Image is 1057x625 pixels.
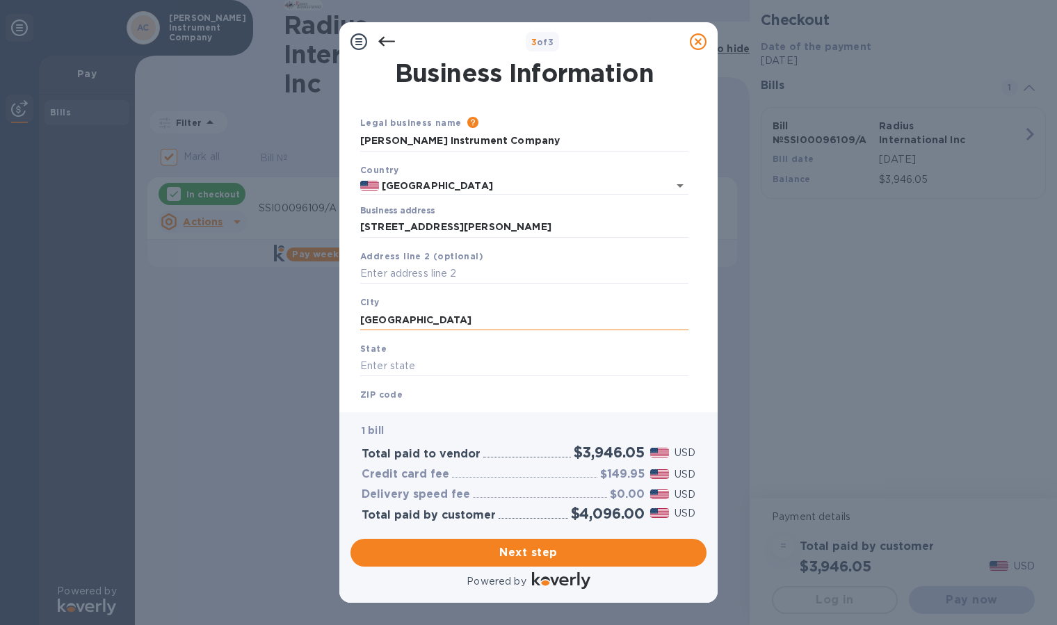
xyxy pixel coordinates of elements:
[650,448,669,457] img: USD
[360,356,688,377] input: Enter state
[360,207,435,216] label: Business address
[362,425,384,436] b: 1 bill
[360,263,688,284] input: Enter address line 2
[600,468,645,481] h3: $149.95
[650,469,669,479] img: USD
[360,165,399,175] b: Country
[357,58,691,88] h1: Business Information
[531,37,554,47] b: of 3
[670,176,690,195] button: Open
[610,488,645,501] h3: $0.00
[675,487,695,502] p: USD
[675,446,695,460] p: USD
[574,444,645,461] h2: $3,946.05
[531,37,537,47] span: 3
[650,508,669,518] img: USD
[571,505,645,522] h2: $4,096.00
[360,389,403,400] b: ZIP code
[362,509,496,522] h3: Total paid by customer
[675,506,695,521] p: USD
[350,539,707,567] button: Next step
[360,117,462,128] b: Legal business name
[675,467,695,482] p: USD
[362,488,470,501] h3: Delivery speed fee
[532,572,590,589] img: Logo
[362,544,695,561] span: Next step
[360,309,688,330] input: Enter city
[467,574,526,589] p: Powered by
[360,343,387,354] b: State
[360,181,379,190] img: US
[360,217,688,238] input: Enter address
[360,131,688,152] input: Enter legal business name
[650,489,669,499] img: USD
[379,177,649,195] input: Select country
[360,251,483,261] b: Address line 2 (optional)
[362,448,481,461] h3: Total paid to vendor
[362,468,449,481] h3: Credit card fee
[360,297,380,307] b: City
